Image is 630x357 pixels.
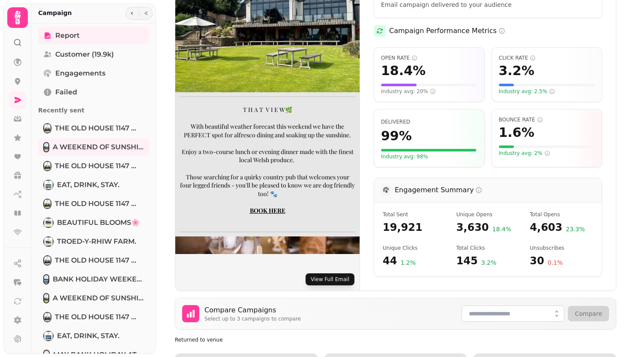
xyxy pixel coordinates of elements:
div: Visual representation of your bounce rate (1.6%). For bounce rate, LOWER is better. The bar is gr... [499,145,595,148]
span: 145 [456,254,478,268]
a: Report [38,27,149,44]
span: BEAUTIFUL BLOOMS🌸 [57,218,140,228]
span: Number of unique recipients who clicked a link in the email at least once [383,245,446,251]
span: 1.2 % [400,258,416,268]
a: A WEEKEND OF SUNSHINE AT TOH.A WEEKEND OF SUNSHINE AT [GEOGRAPHIC_DATA]. [38,139,149,156]
h2: Recipients who visited your venue after receiving the campaign [175,336,339,343]
span: EAT, DRINK, STAY. [57,180,120,190]
div: Visual representation of your delivery rate (99%). The fuller the bar, the better. [381,149,477,151]
span: Percentage of emails that were successfully delivered to recipients' inboxes. Higher is better. [381,119,410,125]
span: 3.2 % [481,258,497,268]
img: THE OLD HOUSE 1147 WEDDINGS. [44,256,51,265]
img: THE OLD HOUSE 1147 WEDDINGS. [44,124,51,133]
span: THE OLD HOUSE 1147 WEDDINGS. [55,312,144,322]
a: BEAUTIFUL BLOOMS🌸BEAUTIFUL BLOOMS🌸 [38,214,149,231]
button: Compare [568,306,609,321]
img: EAT, DRINK, STAY. [44,332,53,340]
img: THE OLD HOUSE 1147 WEDDINGS. [44,200,51,208]
img: THE OLD HOUSE 1147 WEDDINGS. [44,313,51,321]
a: EAT, DRINK, STAY.EAT, DRINK, STAY. [38,176,149,194]
span: THE OLD HOUSE 1147 WEDDINGS. [55,161,144,171]
span: Industry avg: 20% [381,88,436,95]
button: View Full Email [306,273,354,285]
span: 44 [383,254,397,268]
img: BANK HOLIDAY WEEKEND AT TOH. [44,275,48,284]
span: Engagements [55,68,105,79]
img: EAT, DRINK, STAY. [44,181,53,189]
span: 23.3 % [566,225,585,234]
span: BANK HOLIDAY WEEKEND AT [GEOGRAPHIC_DATA]. [53,274,144,284]
h2: Campaign Performance Metrics [389,26,505,36]
a: THE OLD HOUSE 1147 WEDDINGS.THE OLD HOUSE 1147 WEDDINGS. [38,195,149,212]
span: EAT, DRINK, STAY. [57,331,120,341]
span: Bounce Rate [499,116,595,123]
span: Failed [55,87,77,97]
img: THE OLD HOUSE 1147 WEDDINGS. [44,162,51,170]
a: THE OLD HOUSE 1147 WEDDINGS.THE OLD HOUSE 1147 WEDDINGS. [38,157,149,175]
span: 18.4 % [492,225,511,234]
a: BANK HOLIDAY WEEKEND AT TOH.BANK HOLIDAY WEEKEND AT [GEOGRAPHIC_DATA]. [38,271,149,288]
a: A WEEKEND OF SUNSHINE AT TOH.A WEEKEND OF SUNSHINE AT [GEOGRAPHIC_DATA]. [38,290,149,307]
img: A WEEKEND OF SUNSHINE AT TOH. [44,143,48,151]
img: A WEEKEND OF SUNSHINE AT TOH. [44,294,48,303]
span: A WEEKEND OF SUNSHINE AT [GEOGRAPHIC_DATA]. [53,293,144,303]
span: Your delivery rate meets or exceeds the industry standard of 98%. Great list quality! [381,153,428,160]
span: Number of recipients who chose to unsubscribe after receiving this campaign. LOWER is better - th... [530,245,593,251]
span: 3,630 [456,221,489,234]
h3: Compare Campaigns [204,305,301,315]
a: Engagements [38,65,149,82]
span: THE OLD HOUSE 1147 WEDDINGS. [55,123,144,133]
span: THE OLD HOUSE 1147 WEDDINGS. [55,255,144,266]
span: 3.2 % [499,63,534,79]
a: Customer (19.9k) [38,46,149,63]
span: 18.4 % [381,63,426,79]
span: TROED-Y-RHIW FARM. [57,236,136,247]
span: Industry avg: 2.5% [499,88,555,95]
span: Total number of link clicks (includes multiple clicks by the same recipient) [456,245,520,251]
a: THE OLD HOUSE 1147 WEDDINGS.THE OLD HOUSE 1147 WEDDINGS. [38,120,149,137]
p: Recently sent [38,103,149,118]
span: 1.6 % [499,125,534,140]
span: Total number of emails attempted to be sent in this campaign [383,211,446,218]
span: THE OLD HOUSE 1147 WEDDINGS. [55,199,144,209]
span: Number of unique recipients who opened the email at least once [456,211,520,218]
a: TROED-Y-RHIW FARM.TROED-Y-RHIW FARM. [38,233,149,250]
span: A WEEKEND OF SUNSHINE AT [GEOGRAPHIC_DATA]. [53,142,144,152]
span: Compare [575,310,602,317]
p: Select up to 3 campaigns to compare [204,315,301,322]
div: Visual representation of your open rate (18.4%) compared to a scale of 50%. The fuller the bar, t... [381,84,477,86]
span: 19,921 [383,221,446,234]
a: EAT, DRINK, STAY.EAT, DRINK, STAY. [38,327,149,345]
span: Total number of times emails were opened (includes multiple opens by the same recipient) [530,211,593,218]
p: Email campaign delivered to your audience [381,0,595,9]
span: 4,603 [530,221,562,234]
a: Failed [38,84,149,101]
span: Customer (19.9k) [55,49,114,60]
img: BEAUTIFUL BLOOMS🌸 [44,218,53,227]
img: TROED-Y-RHIW FARM. [44,237,53,246]
span: Open Rate [381,54,477,61]
span: 30 [530,254,544,268]
span: Click Rate [499,54,595,61]
a: THE OLD HOUSE 1147 WEDDINGS.THE OLD HOUSE 1147 WEDDINGS. [38,309,149,326]
span: Industry avg: 2% [499,150,550,157]
h3: Engagement Summary [395,185,482,195]
span: Report [55,30,80,41]
div: Visual representation of your click rate (3.2%) compared to a scale of 20%. The fuller the bar, t... [499,84,595,86]
h2: Campaign [38,9,72,17]
span: 99 % [381,128,412,144]
a: THE OLD HOUSE 1147 WEDDINGS.THE OLD HOUSE 1147 WEDDINGS. [38,252,149,269]
span: 0.1 % [548,258,563,268]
